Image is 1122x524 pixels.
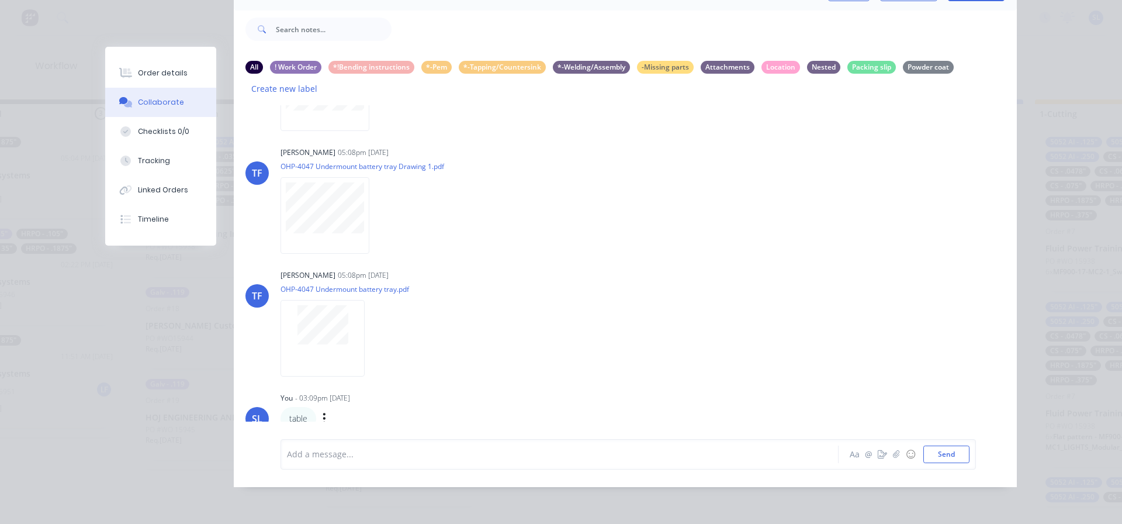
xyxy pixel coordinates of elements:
[280,147,335,158] div: [PERSON_NAME]
[138,68,188,78] div: Order details
[459,61,546,74] div: *-Tapping/Countersink
[105,146,216,175] button: Tracking
[807,61,840,74] div: Nested
[276,18,392,41] input: Search notes...
[105,205,216,234] button: Timeline
[280,393,293,404] div: You
[252,412,262,426] div: SL
[138,156,170,166] div: Tracking
[295,393,350,404] div: - 03:09pm [DATE]
[138,185,188,195] div: Linked Orders
[847,61,896,74] div: Packing slip
[338,147,389,158] div: 05:08pm [DATE]
[328,61,414,74] div: *!Bending instructions
[245,61,263,74] div: All
[847,447,861,461] button: Aa
[761,61,800,74] div: Location
[338,270,389,281] div: 05:08pm [DATE]
[138,126,189,137] div: Checklists 0/0
[903,61,954,74] div: Powder coat
[105,117,216,146] button: Checklists 0/0
[245,81,324,96] button: Create new label
[701,61,754,74] div: Attachments
[138,214,169,225] div: Timeline
[105,175,216,205] button: Linked Orders
[252,166,262,180] div: TF
[553,61,630,74] div: *-Welding/Assembly
[252,289,262,303] div: TF
[105,88,216,117] button: Collaborate
[421,61,452,74] div: *-Pem
[861,447,875,461] button: @
[289,413,307,425] p: table
[903,447,917,461] button: ☺
[280,270,335,281] div: [PERSON_NAME]
[637,61,694,74] div: -Missing parts
[923,446,969,463] button: Send
[270,61,321,74] div: ! Work Order
[280,161,444,171] p: OHP-4047 Undermount battery tray Drawing 1.pdf
[138,97,184,108] div: Collaborate
[280,284,409,294] p: OHP-4047 Undermount battery tray.pdf
[105,58,216,88] button: Order details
